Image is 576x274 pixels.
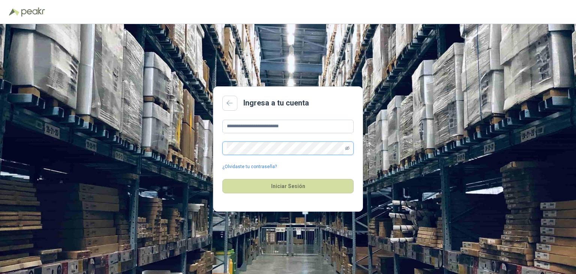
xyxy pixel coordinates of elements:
button: Iniciar Sesión [222,179,354,193]
a: ¿Olvidaste tu contraseña? [222,163,277,170]
span: eye-invisible [345,146,349,151]
img: Peakr [21,8,45,17]
h2: Ingresa a tu cuenta [243,97,309,109]
img: Logo [9,8,19,16]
